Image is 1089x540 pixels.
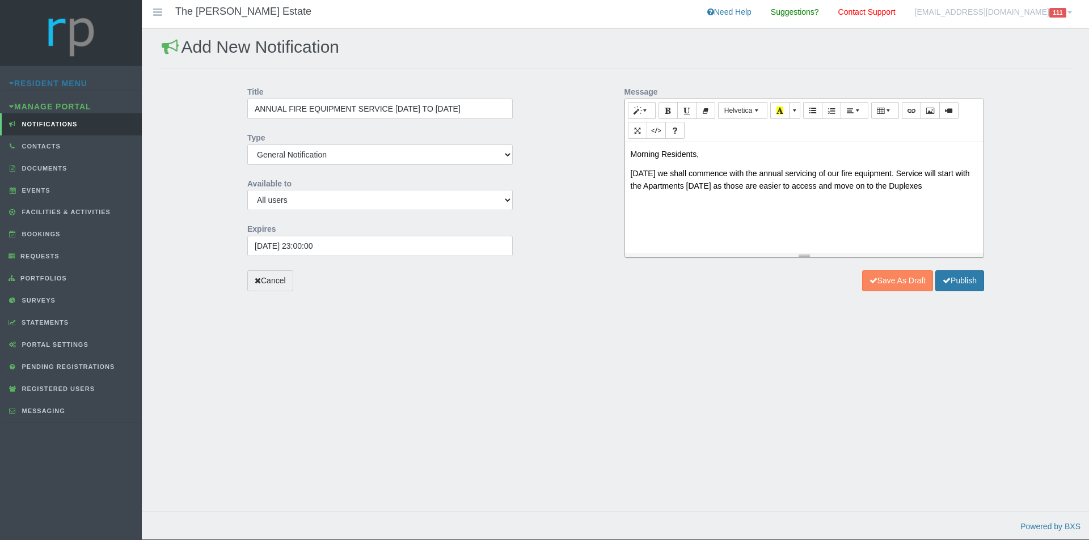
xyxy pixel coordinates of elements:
[19,143,61,150] span: Contacts
[19,363,115,370] span: Pending Registrations
[247,219,276,236] label: Expires
[631,167,978,193] p: [DATE] we shall commence with the annual servicing of our fire equipment. Service will start with...
[247,270,293,291] a: Cancel
[19,209,111,215] span: Facilities & Activities
[19,187,50,194] span: Events
[624,82,658,99] label: Message
[19,231,61,237] span: Bookings
[247,173,292,190] label: Available to
[1049,8,1066,18] span: 111
[18,253,60,260] span: Requests
[935,270,984,291] button: Publish
[19,407,65,414] span: Messaging
[18,275,67,282] span: Portfolios
[19,319,69,326] span: Statements
[1020,522,1080,531] a: Powered by BXS
[19,121,78,127] span: Notifications
[159,37,1072,56] h2: Add New Notification
[19,385,95,392] span: Registered Users
[862,270,934,291] button: Save As Draft
[9,79,87,88] a: Resident Menu
[175,6,311,18] h4: The [PERSON_NAME] Estate
[247,82,264,99] label: Title
[19,341,88,348] span: Portal Settings
[9,102,91,111] a: Manage Portal
[247,127,265,144] label: Type
[718,102,767,119] button: Helvetica
[631,148,978,161] p: Morning Residents,
[19,297,56,304] span: Surveys
[724,107,752,114] span: Helvetica
[19,165,67,172] span: Documents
